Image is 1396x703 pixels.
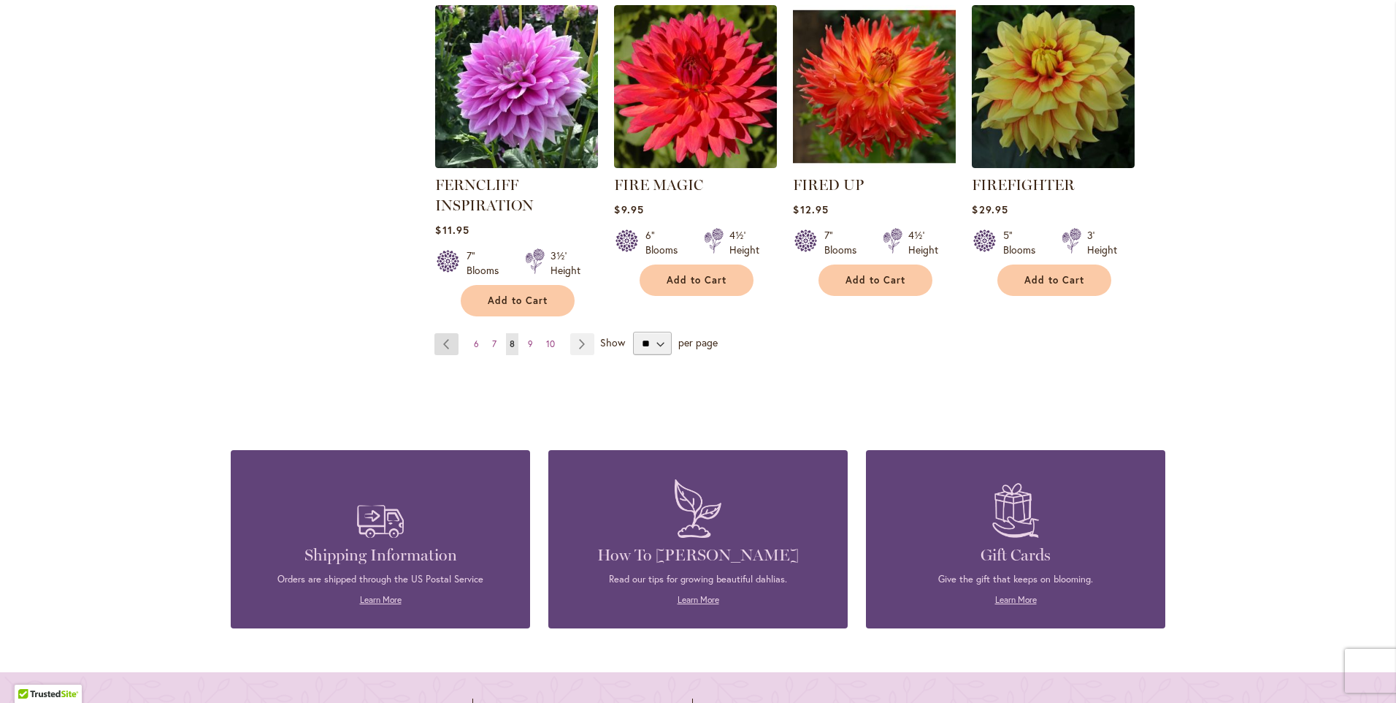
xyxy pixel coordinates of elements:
a: Learn More [995,594,1037,605]
div: 7" Blooms [824,228,865,257]
span: 8 [510,338,515,349]
iframe: Launch Accessibility Center [11,651,52,692]
span: 9 [528,338,533,349]
a: FIREFIGHTER [972,157,1135,171]
button: Add to Cart [818,265,932,296]
div: 6" Blooms [645,228,686,257]
button: Add to Cart [640,265,753,296]
a: Learn More [360,594,402,605]
span: 7 [492,338,496,349]
a: Learn More [678,594,719,605]
a: FIRED UP [793,176,864,194]
a: FERNCLIFF INSPIRATION [435,176,534,214]
div: 7" Blooms [467,248,507,278]
a: FIRE MAGIC [614,176,703,194]
a: Ferncliff Inspiration [435,157,598,171]
h4: How To [PERSON_NAME] [570,545,826,566]
a: 10 [542,333,559,355]
div: 3½' Height [551,248,580,278]
a: 9 [524,333,537,355]
span: $11.95 [435,223,469,237]
span: per page [678,335,718,349]
span: Add to Cart [488,294,548,307]
div: 4½' Height [729,228,759,257]
span: 6 [474,338,479,349]
p: Orders are shipped through the US Postal Service [253,573,508,586]
span: $9.95 [614,202,643,216]
a: FIRED UP [793,157,956,171]
img: FIRED UP [793,5,956,168]
a: FIRE MAGIC [614,157,777,171]
button: Add to Cart [997,265,1111,296]
img: Ferncliff Inspiration [435,5,598,168]
div: 5" Blooms [1003,228,1044,257]
img: FIREFIGHTER [972,5,1135,168]
h4: Gift Cards [888,545,1143,566]
div: 3' Height [1087,228,1117,257]
img: FIRE MAGIC [614,5,777,168]
a: 6 [470,333,483,355]
h4: Shipping Information [253,545,508,566]
span: Add to Cart [667,274,726,286]
a: 7 [488,333,500,355]
p: Give the gift that keeps on blooming. [888,573,1143,586]
span: 10 [546,338,555,349]
span: Add to Cart [845,274,905,286]
a: FIREFIGHTER [972,176,1075,194]
span: $12.95 [793,202,828,216]
div: 4½' Height [908,228,938,257]
span: Add to Cart [1024,274,1084,286]
p: Read our tips for growing beautiful dahlias. [570,573,826,586]
span: $29.95 [972,202,1008,216]
span: Show [600,335,625,349]
button: Add to Cart [461,285,575,316]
